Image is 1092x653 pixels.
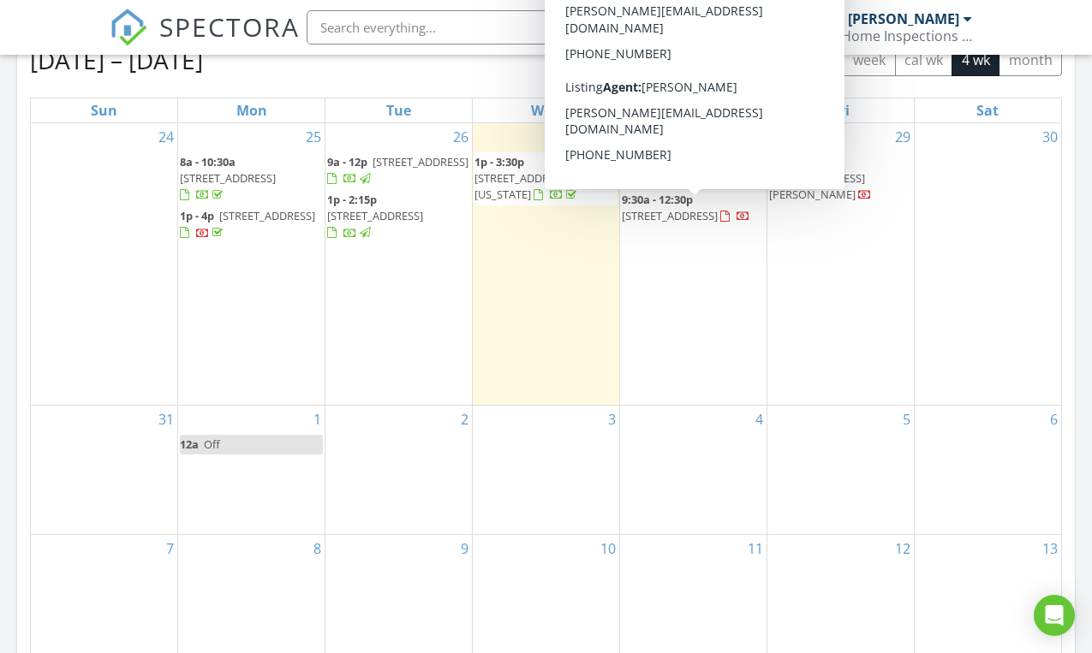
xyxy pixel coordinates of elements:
[744,535,767,562] a: Go to September 11, 2025
[474,154,524,169] span: 1p - 3:30p
[622,154,677,169] span: 9a - 11:30a
[769,154,872,202] a: 8:30a - 9:30a [STREET_ADDRESS][PERSON_NAME]
[219,208,315,223] span: [STREET_ADDRESS]
[999,43,1062,76] button: month
[87,98,121,122] a: Sunday
[327,192,377,207] span: 1p - 2:15p
[310,535,325,562] a: Go to September 8, 2025
[155,123,177,151] a: Go to August 24, 2025
[622,192,693,207] span: 9:30a - 12:30p
[327,190,470,244] a: 1p - 2:15p [STREET_ADDRESS]
[622,154,750,186] a: 9a - 11:30a [STREET_ADDRESS]
[180,208,214,223] span: 1p - 4p
[622,152,765,189] a: 9a - 11:30a [STREET_ADDRESS]
[764,43,803,76] button: list
[952,43,1000,76] button: 4 wk
[180,436,199,452] span: 12a
[914,405,1061,535] td: Go to September 6, 2025
[474,152,618,206] a: 1p - 3:30p [STREET_ADDRESS][US_STATE]
[973,98,1002,122] a: Saturday
[474,170,570,202] span: [STREET_ADDRESS][US_STATE]
[327,154,468,186] a: 9a - 12p [STREET_ADDRESS]
[714,42,755,77] button: Next
[848,10,959,27] div: [PERSON_NAME]
[752,406,767,433] a: Go to September 4, 2025
[619,405,767,535] td: Go to September 4, 2025
[373,154,468,169] span: [STREET_ADDRESS]
[327,154,367,169] span: 9a - 12p
[1047,406,1061,433] a: Go to September 6, 2025
[473,405,620,535] td: Go to September 3, 2025
[302,123,325,151] a: Go to August 25, 2025
[802,43,844,76] button: day
[767,123,914,405] td: Go to August 29, 2025
[675,42,715,77] button: Previous
[325,123,473,405] td: Go to August 26, 2025
[163,535,177,562] a: Go to September 7, 2025
[744,123,767,151] a: Go to August 28, 2025
[31,405,178,535] td: Go to August 31, 2025
[769,170,865,202] span: [STREET_ADDRESS][PERSON_NAME]
[159,9,300,45] span: SPECTORA
[622,170,718,186] span: [STREET_ADDRESS]
[1039,535,1061,562] a: Go to September 13, 2025
[899,406,914,433] a: Go to September 5, 2025
[180,154,236,169] span: 8a - 10:30a
[602,43,665,76] button: [DATE]
[769,152,912,206] a: 8:30a - 9:30a [STREET_ADDRESS][PERSON_NAME]
[457,535,472,562] a: Go to September 9, 2025
[597,123,619,151] a: Go to August 27, 2025
[180,206,323,243] a: 1p - 4p [STREET_ADDRESS]
[605,406,619,433] a: Go to September 3, 2025
[204,436,220,452] span: Off
[895,43,953,76] button: cal wk
[155,406,177,433] a: Go to August 31, 2025
[473,123,620,405] td: Go to August 27, 2025
[892,535,914,562] a: Go to September 12, 2025
[110,23,300,59] a: SPECTORA
[325,405,473,535] td: Go to September 2, 2025
[892,123,914,151] a: Go to August 29, 2025
[1039,123,1061,151] a: Go to August 30, 2025
[767,405,914,535] td: Go to September 5, 2025
[597,535,619,562] a: Go to September 10, 2025
[622,192,750,223] a: 9:30a - 12:30p [STREET_ADDRESS]
[233,98,271,122] a: Monday
[180,152,323,206] a: 8a - 10:30a [STREET_ADDRESS]
[180,208,315,240] a: 1p - 4p [STREET_ADDRESS]
[622,190,765,227] a: 9:30a - 12:30p [STREET_ADDRESS]
[474,154,580,202] a: 1p - 3:30p [STREET_ADDRESS][US_STATE]
[801,27,972,45] div: Alpha Home Inspections LLC
[383,98,415,122] a: Tuesday
[622,208,718,223] span: [STREET_ADDRESS]
[457,406,472,433] a: Go to September 2, 2025
[677,98,710,122] a: Thursday
[178,405,325,535] td: Go to September 1, 2025
[180,170,276,186] span: [STREET_ADDRESS]
[844,43,896,76] button: week
[30,43,203,77] h2: [DATE] – [DATE]
[914,123,1061,405] td: Go to August 30, 2025
[619,123,767,405] td: Go to August 28, 2025
[110,9,147,46] img: The Best Home Inspection Software - Spectora
[180,154,276,202] a: 8a - 10:30a [STREET_ADDRESS]
[828,98,853,122] a: Friday
[450,123,472,151] a: Go to August 26, 2025
[327,152,470,189] a: 9a - 12p [STREET_ADDRESS]
[769,154,834,169] span: 8:30a - 9:30a
[307,10,649,45] input: Search everything...
[327,192,423,240] a: 1p - 2:15p [STREET_ADDRESS]
[528,98,564,122] a: Wednesday
[327,208,423,223] span: [STREET_ADDRESS]
[310,406,325,433] a: Go to September 1, 2025
[178,123,325,405] td: Go to August 25, 2025
[31,123,178,405] td: Go to August 24, 2025
[1034,595,1075,636] div: Open Intercom Messenger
